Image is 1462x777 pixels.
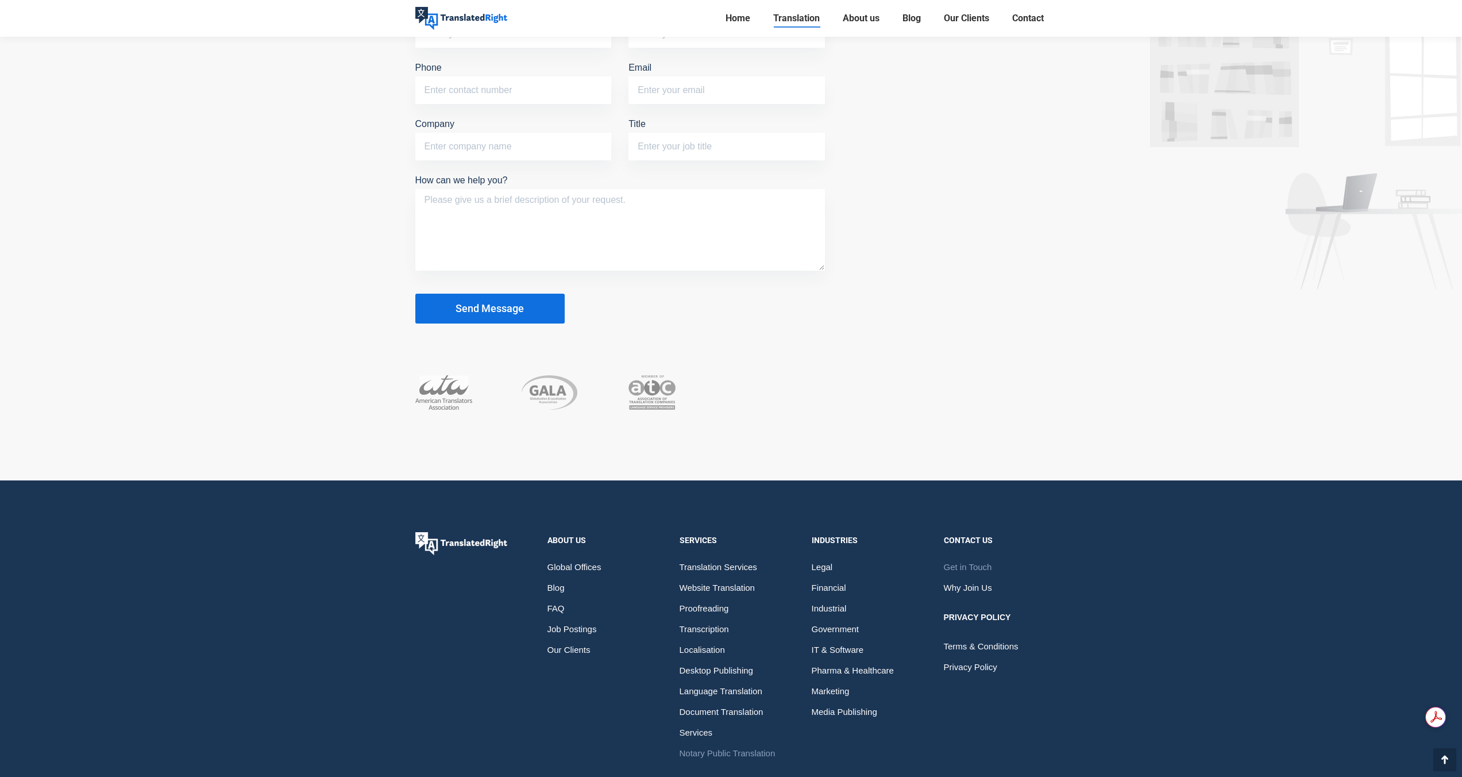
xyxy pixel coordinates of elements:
[812,557,833,578] span: Legal
[944,636,1047,657] a: Terms & Conditions
[812,557,915,578] a: Legal
[680,681,783,702] a: Language Translation
[680,619,729,640] span: Transcription
[812,640,864,660] span: IT & Software
[680,532,783,548] div: Services
[1012,13,1044,24] span: Contact
[547,598,565,619] span: FAQ
[899,10,924,26] a: Blog
[415,6,612,39] label: First Name
[843,13,879,24] span: About us
[940,10,993,26] a: Our Clients
[944,557,992,578] span: Get in Touch
[415,76,612,104] input: Phone
[680,660,753,681] span: Desktop Publishing
[680,681,762,702] span: Language Translation
[944,578,992,598] span: Why Join Us
[812,578,846,598] span: Financial
[812,640,915,660] a: IT & Software
[944,13,989,24] span: Our Clients
[722,10,754,26] a: Home
[547,557,651,578] a: Global Offices
[680,640,725,660] span: Localisation
[902,13,921,24] span: Blog
[628,119,825,151] label: Title
[547,640,651,660] a: Our Clients
[812,598,847,619] span: Industrial
[415,7,507,30] img: Translated Right
[680,598,783,619] a: Proofreading
[944,532,1047,548] div: Contact us
[812,660,915,681] a: Pharma & Healthcare
[680,702,783,743] a: Document Translation Services
[1009,10,1047,26] a: Contact
[547,640,591,660] span: Our Clients
[812,681,915,702] a: Marketing
[415,1,825,324] form: Contact form
[944,657,1047,678] a: Privacy Policy
[415,119,612,151] label: Company
[770,10,823,26] a: Translation
[812,532,915,548] div: Industries
[773,13,820,24] span: Translation
[547,578,565,598] span: Blog
[680,660,783,681] a: Desktop Publishing
[812,598,915,619] a: Industrial
[680,743,776,764] span: Notary Public Translation
[415,133,612,160] input: Company
[812,702,915,722] a: Media Publishing
[628,133,825,160] input: Title
[547,619,651,640] a: Job Postings
[680,578,755,598] span: Website Translation
[812,660,894,681] span: Pharma & Healthcare
[415,175,825,202] label: How can we help you?
[839,10,883,26] a: About us
[680,640,783,660] a: Localisation
[812,619,859,640] span: Government
[547,598,651,619] a: FAQ
[944,657,997,678] span: Privacy Policy
[680,578,783,598] a: Website Translation
[628,63,825,95] label: Email
[812,681,850,702] span: Marketing
[415,63,612,95] label: Phone
[628,6,825,39] label: Last Name
[415,189,825,271] textarea: How can we help you?
[415,294,565,324] button: Send Message
[680,557,757,578] span: Translation Services
[456,303,524,314] span: Send Message
[680,619,783,640] a: Transcription
[547,578,651,598] a: Blog
[812,619,915,640] a: Government
[547,532,651,548] div: About Us
[628,76,825,104] input: Email
[726,13,750,24] span: Home
[944,557,1047,578] a: Get in Touch
[680,598,729,619] span: Proofreading
[680,743,783,764] a: Notary Public Translation
[680,557,783,578] a: Translation Services
[547,557,601,578] span: Global Offices
[944,578,1047,598] a: Why Join Us
[944,636,1019,657] span: Terms & Conditions
[812,578,915,598] a: Financial
[812,702,877,722] span: Media Publishing
[547,619,597,640] span: Job Postings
